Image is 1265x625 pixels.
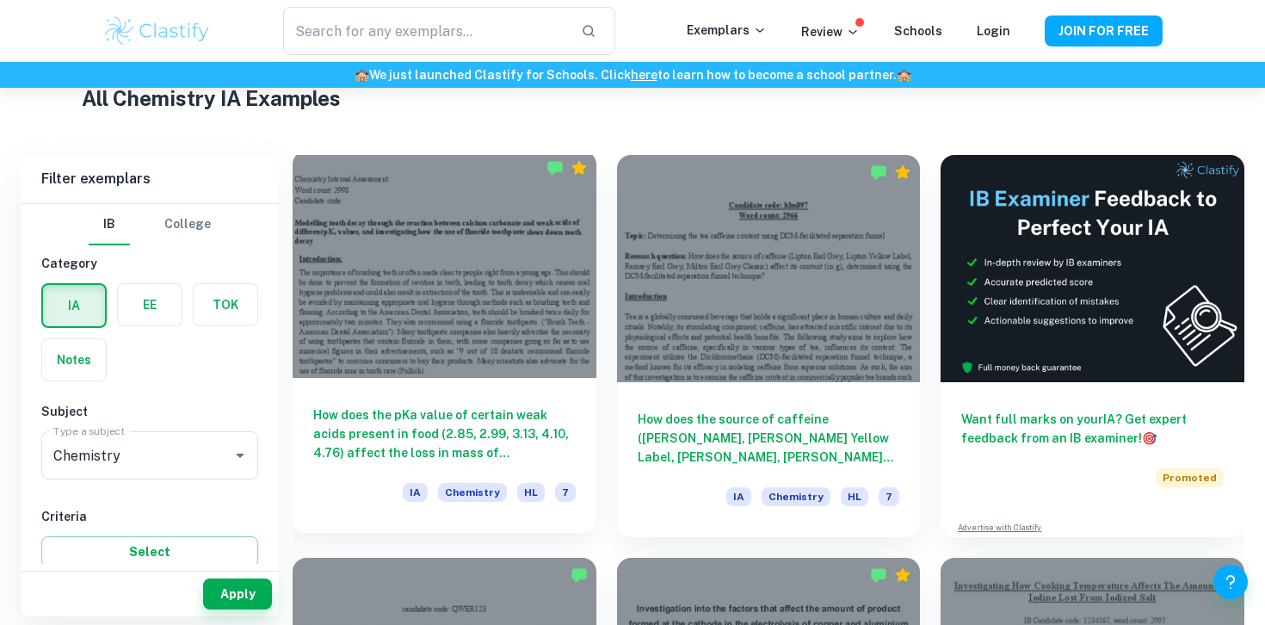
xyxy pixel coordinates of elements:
[941,155,1244,537] a: Want full marks on yourIA? Get expert feedback from an IB examiner!PromotedAdvertise with Clastify
[42,339,106,381] button: Notes
[1142,431,1157,445] span: 🎯
[726,487,751,506] span: IA
[841,487,868,506] span: HL
[1045,15,1163,46] button: JOIN FOR FREE
[41,536,258,567] button: Select
[293,155,596,537] a: How does the pKa value of certain weak acids present in food (2.85, 2.99, 3.13, 4.10, 4.76) affec...
[228,443,252,467] button: Open
[894,164,911,181] div: Premium
[41,402,258,421] h6: Subject
[870,164,887,181] img: Marked
[89,204,211,245] div: Filter type choice
[53,424,125,438] label: Type a subject
[43,285,105,326] button: IA
[977,24,1010,38] a: Login
[870,566,887,584] img: Marked
[687,21,767,40] p: Exemplars
[1213,565,1248,599] button: Help and Feedback
[41,254,258,273] h6: Category
[631,68,657,82] a: here
[203,579,272,610] button: Apply
[438,483,507,502] span: Chemistry
[571,159,588,176] div: Premium
[571,566,588,584] img: Marked
[555,483,576,502] span: 7
[89,204,130,245] button: IB
[102,14,212,48] img: Clastify logo
[21,155,279,203] h6: Filter exemplars
[313,405,576,462] h6: How does the pKa value of certain weak acids present in food (2.85, 2.99, 3.13, 4.10, 4.76) affec...
[546,159,564,176] img: Marked
[801,22,860,41] p: Review
[41,507,258,526] h6: Criteria
[617,155,921,537] a: How does the source of caffeine ([PERSON_NAME], [PERSON_NAME] Yellow Label, [PERSON_NAME], [PERSO...
[941,155,1244,382] img: Thumbnail
[897,68,911,82] span: 🏫
[3,65,1262,84] h6: We just launched Clastify for Schools. Click to learn how to become a school partner.
[958,522,1041,534] a: Advertise with Clastify
[1156,468,1224,487] span: Promoted
[403,483,428,502] span: IA
[762,487,830,506] span: Chemistry
[82,83,1183,114] h1: All Chemistry IA Examples
[118,284,182,325] button: EE
[894,566,911,584] div: Premium
[283,7,567,55] input: Search for any exemplars...
[879,487,899,506] span: 7
[638,410,900,467] h6: How does the source of caffeine ([PERSON_NAME], [PERSON_NAME] Yellow Label, [PERSON_NAME], [PERSO...
[164,204,211,245] button: College
[961,410,1224,448] h6: Want full marks on your IA ? Get expert feedback from an IB examiner!
[194,284,257,325] button: TOK
[355,68,369,82] span: 🏫
[517,483,545,502] span: HL
[894,24,942,38] a: Schools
